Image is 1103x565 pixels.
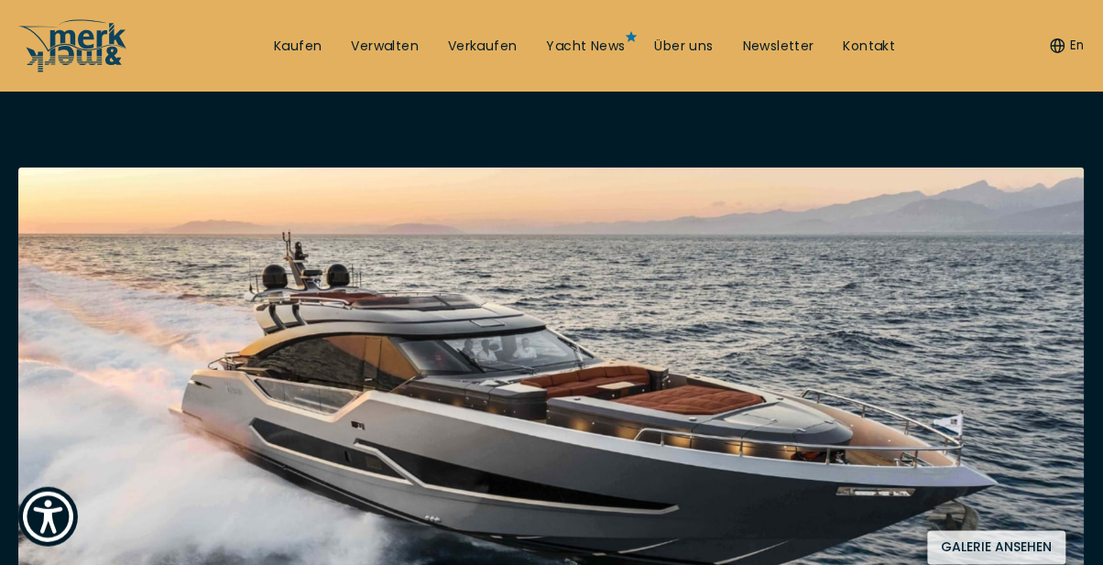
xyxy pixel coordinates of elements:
button: Galerie ansehen [928,531,1066,565]
a: Verkaufen [448,38,518,56]
button: Show Accessibility Preferences [18,487,78,547]
a: Über uns [655,38,714,56]
a: Kontakt [844,38,896,56]
a: Yacht News [547,38,626,56]
a: Verwalten [352,38,420,56]
a: Newsletter [743,38,814,56]
button: En [1051,37,1085,55]
a: Kaufen [274,38,322,56]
